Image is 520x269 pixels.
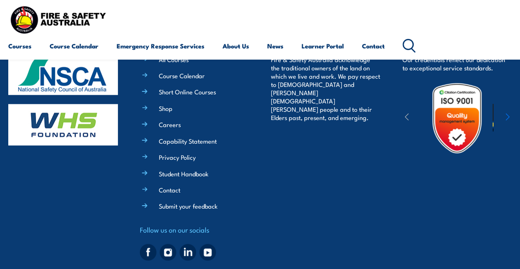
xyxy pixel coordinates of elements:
img: Untitled design (19) [421,82,493,154]
p: Our credentials reflect our dedication to exceptional service standards. [403,55,512,72]
a: Contact [159,185,180,194]
a: Capability Statement [159,136,217,145]
a: Student Handbook [159,169,208,178]
a: All Courses [159,55,189,63]
a: Emergency Response Services [117,36,204,56]
a: Shop [159,103,173,112]
h4: Follow us on our socials [140,223,249,235]
a: Contact [362,36,385,56]
a: Careers [159,120,181,128]
a: About Us [223,36,249,56]
a: Privacy Policy [159,152,196,161]
a: Learner Portal [302,36,344,56]
a: Courses [8,36,31,56]
a: News [267,36,283,56]
p: Fire & Safety Australia acknowledge the traditional owners of the land on which we live and work.... [271,55,381,121]
a: Short Online Courses [159,87,216,96]
a: Course Calendar [50,36,98,56]
a: Course Calendar [159,71,205,79]
a: Submit your feedback [159,201,218,210]
img: nsca-logo-footer [8,54,118,95]
img: whs-logo-footer [8,104,118,145]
